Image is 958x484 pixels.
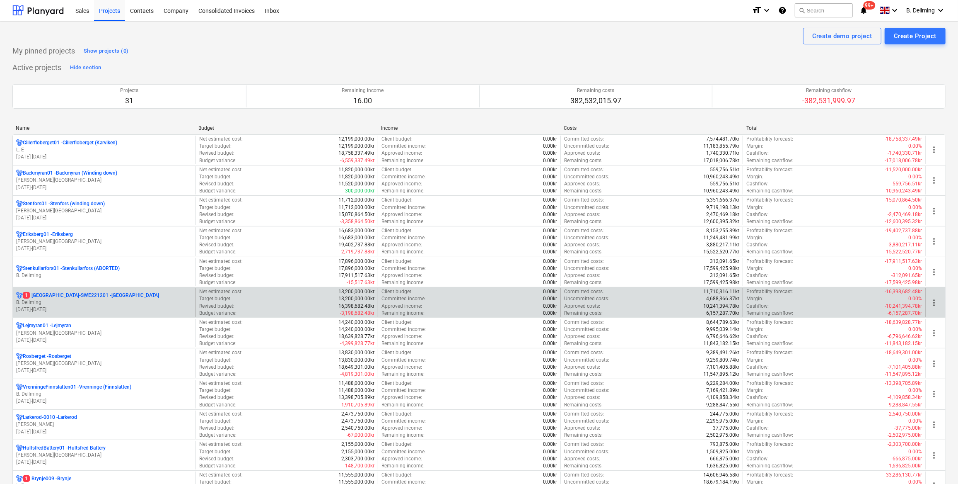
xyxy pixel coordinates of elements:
[746,187,793,195] p: Remaining cashflow :
[564,187,603,195] p: Remaining costs :
[381,265,426,272] p: Committed income :
[543,187,557,195] p: 0.00kr
[752,5,762,15] i: format_size
[16,445,192,466] div: HultsfredBattery01 -Hultsfred Battery[PERSON_NAME][GEOGRAPHIC_DATA][DATE]-[DATE]
[564,295,609,302] p: Uncommitted costs :
[16,459,192,466] p: [DATE] - [DATE]
[381,204,426,211] p: Committed income :
[888,241,922,248] p: -3,880,217.11kr
[564,303,600,310] p: Approved costs :
[347,279,374,286] p: -15,517.63kr
[706,295,739,302] p: 4,688,366.37kr
[543,204,557,211] p: 0.00kr
[543,211,557,218] p: 0.00kr
[338,150,374,157] p: 18,758,337.49kr
[381,218,425,225] p: Remaining income :
[936,5,946,15] i: keyboard_arrow_down
[16,265,23,272] div: Project has multi currencies enabled
[703,187,739,195] p: 10,960,243.49kr
[16,353,192,374] div: Rosberget -Rosberget[PERSON_NAME][GEOGRAPHIC_DATA][DATE]-[DATE]
[23,292,159,299] p: [GEOGRAPHIC_DATA]-SWE221201 - [GEOGRAPHIC_DATA]
[16,231,23,238] div: Project has multi currencies enabled
[16,398,192,405] p: [DATE] - [DATE]
[199,180,234,187] p: Revised budget :
[885,218,922,225] p: -12,600,395.32kr
[543,241,557,248] p: 0.00kr
[703,248,739,255] p: 15,522,520.77kr
[746,310,793,317] p: Remaining cashflow :
[23,170,117,177] p: Backmyran01 - Backmyran (Winding down)
[746,204,763,211] p: Margin :
[381,136,413,143] p: Client budget :
[381,227,413,234] p: Client budget :
[890,5,900,15] i: keyboard_arrow_down
[199,272,234,279] p: Revised budget :
[345,187,374,195] p: 300,000.00kr
[12,63,61,73] p: Active projects
[543,180,557,187] p: 0.00kr
[381,125,557,131] div: Income
[885,248,922,255] p: -15,522,520.77kr
[908,265,922,272] p: 0.00%
[746,265,763,272] p: Margin :
[888,310,922,317] p: -6,157,287.70kr
[338,136,374,143] p: 12,199,000.00kr
[23,231,73,238] p: Eriksberg01 - Eriksberg
[543,303,557,310] p: 0.00kr
[16,367,192,374] p: [DATE] - [DATE]
[23,353,71,360] p: Rosberget - Rosberget
[199,303,234,310] p: Revised budget :
[564,211,600,218] p: Approved costs :
[703,234,739,241] p: 11,249,481.99kr
[703,265,739,272] p: 17,599,425.98kr
[340,218,374,225] p: -3,358,864.50kr
[746,180,769,187] p: Cashflow :
[885,28,946,44] button: Create Project
[802,96,855,106] p: -382,531,999.97
[746,211,769,218] p: Cashflow :
[703,218,739,225] p: 12,600,395.32kr
[543,272,557,279] p: 0.00kr
[338,295,374,302] p: 13,200,000.00kr
[199,211,234,218] p: Revised budget :
[885,157,922,164] p: -17,018,006.78kr
[564,197,604,204] p: Committed costs :
[795,3,853,17] button: Search
[888,150,922,157] p: -1,740,330.71kr
[16,207,192,214] p: [PERSON_NAME][GEOGRAPHIC_DATA]
[23,322,71,329] p: Lejmyran01 - Lejmyran
[16,322,192,343] div: Lejmyran01 -Lejmyran[PERSON_NAME][GEOGRAPHIC_DATA][DATE]-[DATE]
[16,322,23,329] div: Project has multi currencies enabled
[338,197,374,204] p: 11,712,000.00kr
[23,475,71,482] p: Brynje009 - Brynje
[340,248,374,255] p: -2,719,737.88kr
[199,197,243,204] p: Net estimated cost :
[888,211,922,218] p: -2,470,469.18kr
[120,87,138,94] p: Projects
[543,234,557,241] p: 0.00kr
[564,166,604,173] p: Committed costs :
[16,360,192,367] p: [PERSON_NAME][GEOGRAPHIC_DATA]
[198,125,374,131] div: Budget
[917,444,958,484] iframe: Chat Widget
[338,211,374,218] p: 15,070,864.50kr
[199,150,234,157] p: Revised budget :
[908,173,922,180] p: 0.00%
[338,258,374,265] p: 17,896,000.00kr
[381,310,425,317] p: Remaining income :
[570,87,621,94] p: Remaining costs
[16,292,192,313] div: 1[GEOGRAPHIC_DATA]-SWE221201 -[GEOGRAPHIC_DATA]B. Dellming[DATE]-[DATE]
[16,337,192,344] p: [DATE] - [DATE]
[746,157,793,164] p: Remaining cashflow :
[859,5,868,15] i: notifications
[381,187,425,195] p: Remaining income :
[885,227,922,234] p: -19,402,737.88kr
[710,166,739,173] p: 559,756.51kr
[199,227,243,234] p: Net estimated cost :
[381,166,413,173] p: Client budget :
[381,295,426,302] p: Committed income :
[84,46,128,56] div: Show projects (0)
[16,272,192,279] p: B. Dellming
[710,180,739,187] p: 559,756.51kr
[23,384,131,391] p: VrenningeFinnslatten01 - Vrenninge (Finnslatten)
